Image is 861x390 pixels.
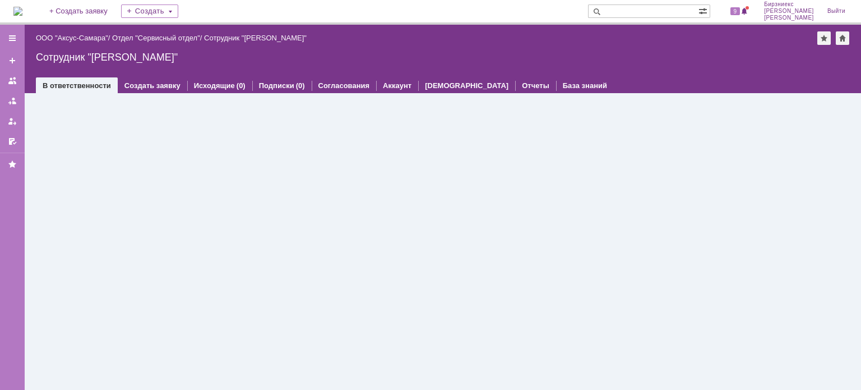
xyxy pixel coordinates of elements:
span: 9 [730,7,740,15]
a: Создать заявку [3,52,21,70]
div: Добавить в избранное [817,31,831,45]
a: Согласования [318,81,370,90]
a: Мои согласования [3,132,21,150]
a: Мои заявки [3,112,21,130]
a: Отдел "Сервисный отдел" [112,34,200,42]
div: / [36,34,112,42]
span: Расширенный поиск [698,5,710,16]
a: Аккаунт [383,81,411,90]
span: [PERSON_NAME] [764,8,814,15]
span: [PERSON_NAME] [764,15,814,21]
a: В ответственности [43,81,111,90]
div: / [112,34,204,42]
a: Перейти на домашнюю страницу [13,7,22,16]
div: (0) [237,81,246,90]
a: Подписки [259,81,294,90]
a: Исходящие [194,81,235,90]
span: Бирзниекс [764,1,814,8]
div: Создать [121,4,178,18]
div: Сотрудник "[PERSON_NAME]" [204,34,307,42]
img: logo [13,7,22,16]
a: Создать заявку [124,81,180,90]
a: Отчеты [522,81,549,90]
div: Сотрудник "[PERSON_NAME]" [36,52,850,63]
div: (0) [296,81,305,90]
div: Сделать домашней страницей [836,31,849,45]
a: База знаний [563,81,607,90]
a: [DEMOGRAPHIC_DATA] [425,81,508,90]
a: Заявки на командах [3,72,21,90]
a: ООО "Аксус-Самара" [36,34,108,42]
a: Заявки в моей ответственности [3,92,21,110]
